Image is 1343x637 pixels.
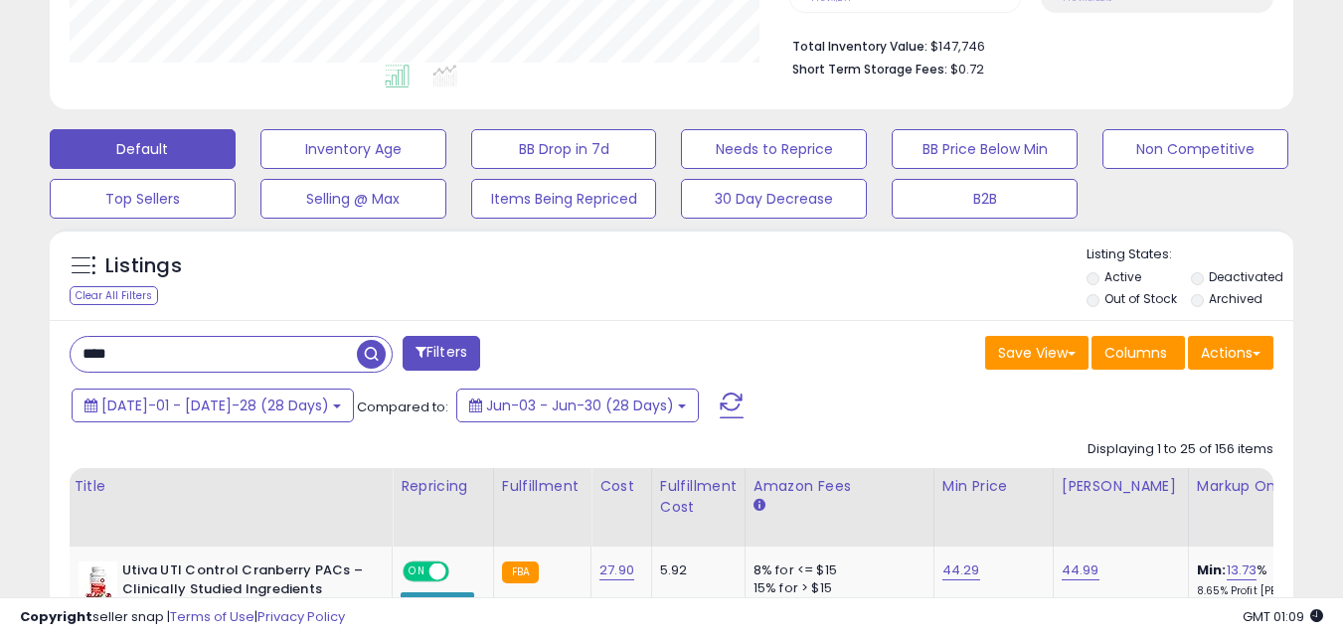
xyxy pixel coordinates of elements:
a: 13.73 [1227,560,1258,580]
strong: Copyright [20,607,92,626]
div: 8% for <= $15 [754,561,919,579]
small: FBA [502,561,539,583]
div: Cost [599,476,643,497]
b: Short Term Storage Fees: [792,61,947,78]
button: Default [50,129,236,169]
button: Filters [403,336,480,371]
button: Non Competitive [1102,129,1288,169]
button: BB Drop in 7d [471,129,657,169]
span: Compared to: [357,398,448,416]
button: Needs to Reprice [681,129,867,169]
div: Repricing [401,476,485,497]
button: [DATE]-01 - [DATE]-28 (28 Days) [72,389,354,422]
button: Inventory Age [260,129,446,169]
span: ON [405,563,429,580]
label: Active [1104,268,1141,285]
button: Selling @ Max [260,179,446,219]
h5: Listings [105,252,182,280]
a: Privacy Policy [257,607,345,626]
div: Displaying 1 to 25 of 156 items [1088,440,1273,459]
span: OFF [446,563,478,580]
div: seller snap | | [20,608,345,627]
div: [PERSON_NAME] [1062,476,1180,497]
button: Actions [1188,336,1273,370]
img: 41kSIhQM9BL._SL40_.jpg [79,561,117,601]
b: Total Inventory Value: [792,38,927,55]
div: 5.92 [660,561,730,579]
a: 44.29 [942,560,980,580]
p: Listing States: [1087,245,1293,264]
button: Top Sellers [50,179,236,219]
button: B2B [892,179,1078,219]
span: [DATE]-01 - [DATE]-28 (28 Days) [101,396,329,415]
div: Fulfillment [502,476,583,497]
div: Fulfillment Cost [660,476,737,518]
div: Amazon Fees [754,476,925,497]
li: $147,746 [792,33,1259,57]
div: Min Price [942,476,1045,497]
label: Out of Stock [1104,290,1177,307]
a: 44.99 [1062,560,1099,580]
span: Jun-03 - Jun-30 (28 Days) [486,396,674,415]
button: Save View [985,336,1089,370]
div: Clear All Filters [70,286,158,305]
button: Items Being Repriced [471,179,657,219]
span: 2025-09-10 01:09 GMT [1243,607,1323,626]
span: $0.72 [950,60,984,79]
small: Amazon Fees. [754,497,765,515]
button: Columns [1091,336,1185,370]
label: Archived [1209,290,1262,307]
b: Min: [1197,560,1227,579]
a: 27.90 [599,560,634,580]
div: Title [74,476,384,497]
button: BB Price Below Min [892,129,1078,169]
label: Deactivated [1209,268,1283,285]
span: Columns [1104,343,1167,363]
a: Terms of Use [170,607,254,626]
button: Jun-03 - Jun-30 (28 Days) [456,389,699,422]
button: 30 Day Decrease [681,179,867,219]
